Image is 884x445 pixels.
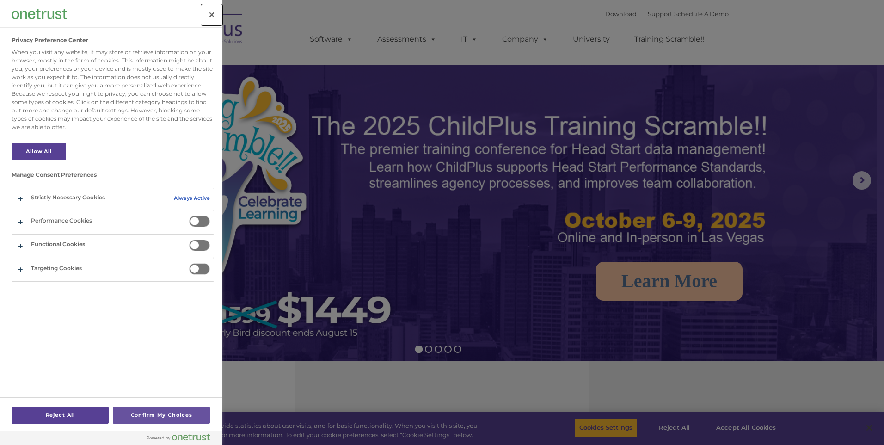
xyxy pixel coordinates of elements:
[12,9,67,19] img: Company Logo
[129,61,157,68] span: Last name
[113,407,210,424] button: Confirm My Choices
[12,172,214,183] h3: Manage Consent Preferences
[12,37,88,43] h2: Privacy Preference Center
[147,433,217,445] a: Powered by OneTrust Opens in a new Tab
[12,143,66,160] button: Allow All
[12,48,214,131] div: When you visit any website, it may store or retrieve information on your browser, mostly in the f...
[12,5,67,23] div: Company Logo
[129,99,168,106] span: Phone number
[12,407,109,424] button: Reject All
[147,433,210,441] img: Powered by OneTrust Opens in a new Tab
[202,5,222,25] button: Close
